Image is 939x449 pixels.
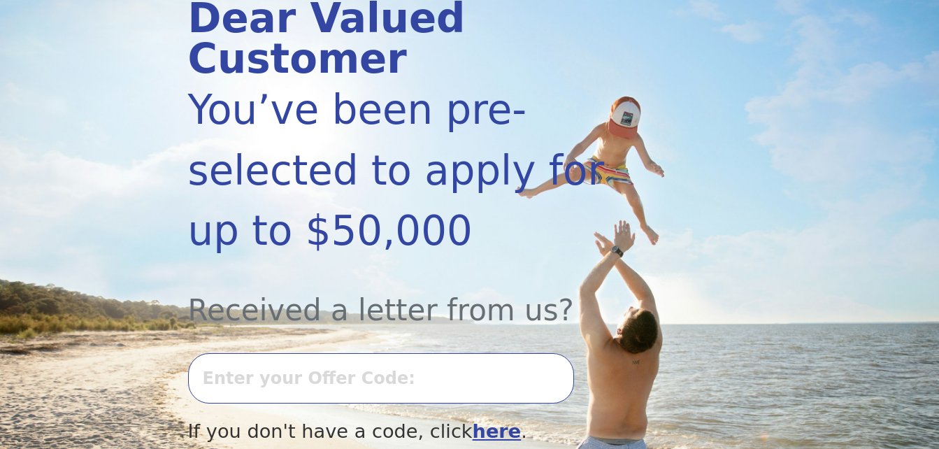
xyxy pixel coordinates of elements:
div: You’ve been pre-selected to apply for up to $50,000 [188,80,667,262]
a: here [473,420,522,442]
input: Enter your Offer Code: [188,353,574,404]
div: Received a letter from us? [188,262,667,332]
div: If you don't have a code, click . [188,418,667,446]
